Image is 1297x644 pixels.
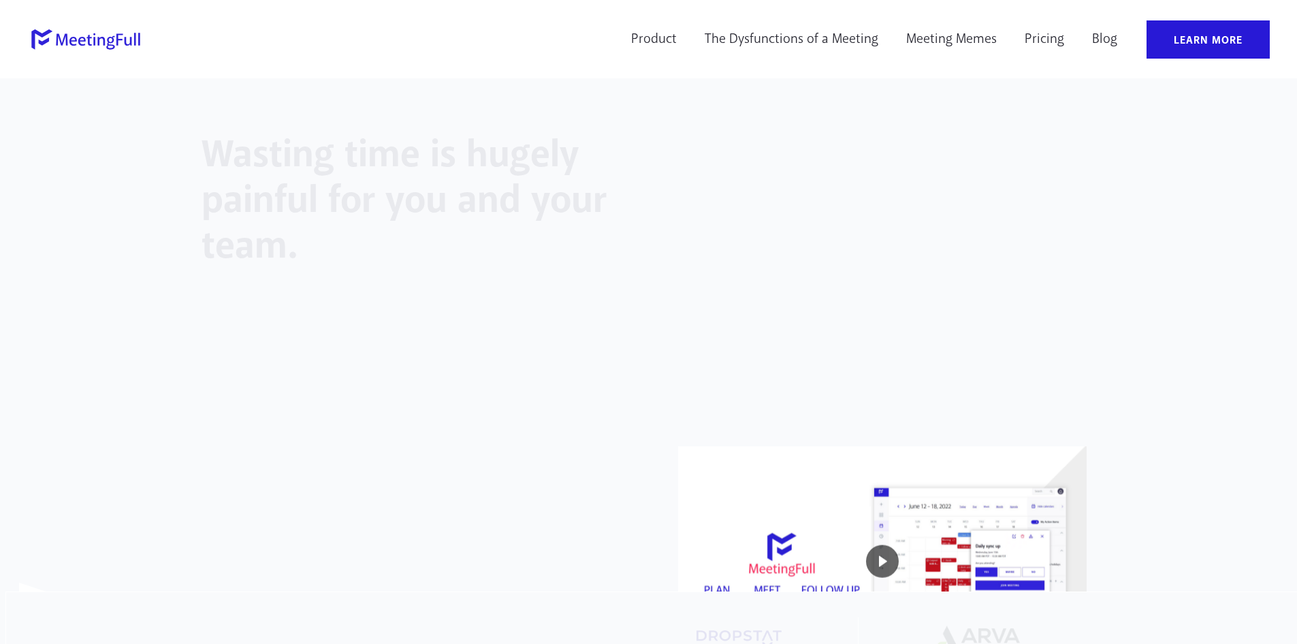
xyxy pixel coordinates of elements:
a: Learn More [1147,20,1270,59]
a: Meeting Memes [897,20,1006,59]
div: Wasting time is hugely painful for you and your team. [202,133,630,271]
a: Product [622,20,686,59]
a: Pricing [1016,20,1073,59]
img: Play [866,545,899,577]
a: Blog [1083,20,1126,59]
a: The Dysfunctions of a Meeting [696,20,887,59]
